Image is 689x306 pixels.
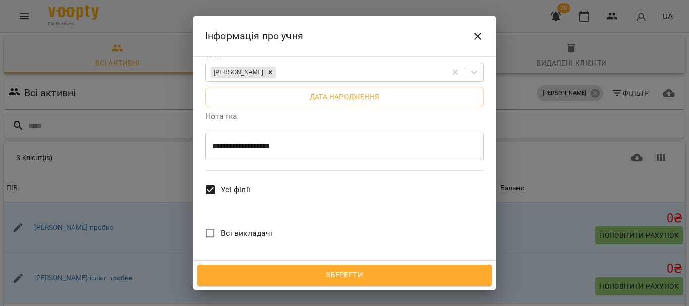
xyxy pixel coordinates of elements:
span: Зберегти [208,269,481,282]
button: Дата народження [205,88,484,106]
span: Всі викладачі [221,227,273,239]
h6: Інформація про учня [205,28,303,44]
button: Зберегти [197,265,492,286]
label: Теги [205,51,484,59]
div: [PERSON_NAME] [211,67,265,78]
label: Нотатка [205,112,484,120]
button: Close [466,24,490,48]
span: Дата народження [213,91,476,103]
span: Усі філії [221,183,250,196]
